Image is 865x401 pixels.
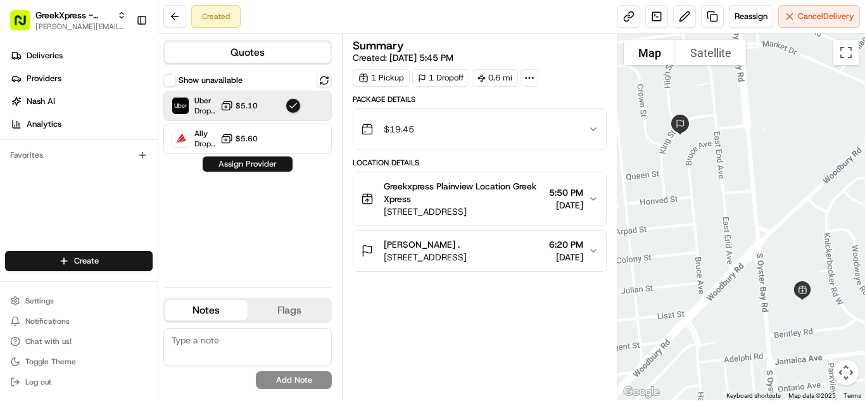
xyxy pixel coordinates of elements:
[215,125,230,140] button: Start new chat
[788,392,836,399] span: Map data ©2025
[203,156,293,172] button: Assign Provider
[13,121,35,144] img: 1736555255976-a54dd68f-1ca7-489b-9aae-adbdc363a1c4
[220,99,258,112] button: $5.10
[25,336,72,347] span: Chat with us!
[25,296,54,306] span: Settings
[8,244,102,267] a: 📗Knowledge Base
[384,238,460,251] span: [PERSON_NAME] .
[5,292,153,310] button: Settings
[384,251,467,264] span: [STREET_ADDRESS]
[35,22,126,32] button: [PERSON_NAME][EMAIL_ADDRESS][DOMAIN_NAME]
[220,132,258,145] button: $5.60
[5,312,153,330] button: Notifications
[27,96,55,107] span: Nash AI
[353,231,606,271] button: [PERSON_NAME] .[STREET_ADDRESS]6:20 PM[DATE]
[89,279,153,290] a: Powered byPylon
[172,130,189,147] img: Ally
[33,82,209,95] input: Clear
[676,40,746,65] button: Show satellite imagery
[25,357,76,367] span: Toggle Theme
[384,123,414,136] span: $19.45
[5,373,153,391] button: Log out
[126,280,153,290] span: Pylon
[353,158,607,168] div: Location Details
[353,109,606,150] button: $19.45
[389,52,453,63] span: [DATE] 5:45 PM
[43,134,160,144] div: We're available if you need us!
[621,384,662,400] a: Open this area in Google Maps (opens a new window)
[549,251,583,264] span: [DATE]
[194,96,215,106] span: Uber
[107,250,117,260] div: 💻
[25,377,51,387] span: Log out
[13,165,85,175] div: Past conversations
[13,51,230,71] p: Welcome 👋
[27,73,61,84] span: Providers
[843,392,861,399] a: Terms (opens in new tab)
[95,196,99,207] span: •
[27,118,61,130] span: Analytics
[248,300,331,321] button: Flags
[621,384,662,400] img: Google
[412,69,469,87] div: 1 Dropoff
[353,69,410,87] div: 1 Pickup
[35,9,112,22] button: GreekXpress - Plainview
[5,5,131,35] button: GreekXpress - Plainview[PERSON_NAME][EMAIL_ADDRESS][DOMAIN_NAME]
[5,145,153,165] div: Favorites
[735,11,767,22] span: Reassign
[194,139,215,149] span: Dropoff ETA 7 hours
[729,5,773,28] button: Reassign
[25,197,35,207] img: 1736555255976-a54dd68f-1ca7-489b-9aae-adbdc363a1c4
[13,184,33,205] img: Regen Pajulas
[624,40,676,65] button: Show street map
[549,238,583,251] span: 6:20 PM
[236,134,258,144] span: $5.60
[833,360,859,385] button: Map camera controls
[39,196,92,207] span: Regen Pajulas
[384,205,544,218] span: [STREET_ADDRESS]
[353,94,607,105] div: Package Details
[74,255,99,267] span: Create
[120,249,203,262] span: API Documentation
[236,101,258,111] span: $5.10
[43,121,208,134] div: Start new chat
[5,333,153,350] button: Chat with us!
[384,180,544,205] span: Greekxpress Plainview Location Greek Xpress
[102,244,208,267] a: 💻API Documentation
[165,300,248,321] button: Notes
[194,129,215,139] span: Ally
[25,249,97,262] span: Knowledge Base
[165,42,331,63] button: Quotes
[13,13,38,38] img: Nash
[5,46,158,66] a: Deliveries
[549,199,583,212] span: [DATE]
[179,75,243,86] label: Show unavailable
[778,5,860,28] button: CancelDelivery
[5,68,158,89] a: Providers
[172,98,189,114] img: Uber
[472,69,518,87] div: 0.6 mi
[833,40,859,65] button: Toggle fullscreen view
[353,51,453,64] span: Created:
[196,162,230,177] button: See all
[102,196,128,207] span: [DATE]
[726,391,781,400] button: Keyboard shortcuts
[549,186,583,199] span: 5:50 PM
[5,91,158,111] a: Nash AI
[25,316,70,326] span: Notifications
[353,40,404,51] h3: Summary
[5,353,153,371] button: Toggle Theme
[5,251,153,271] button: Create
[13,250,23,260] div: 📗
[353,172,606,226] button: Greekxpress Plainview Location Greek Xpress[STREET_ADDRESS]5:50 PM[DATE]
[5,114,158,134] a: Analytics
[798,11,854,22] span: Cancel Delivery
[27,50,63,61] span: Deliveries
[194,106,215,116] span: Dropoff ETA 13 minutes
